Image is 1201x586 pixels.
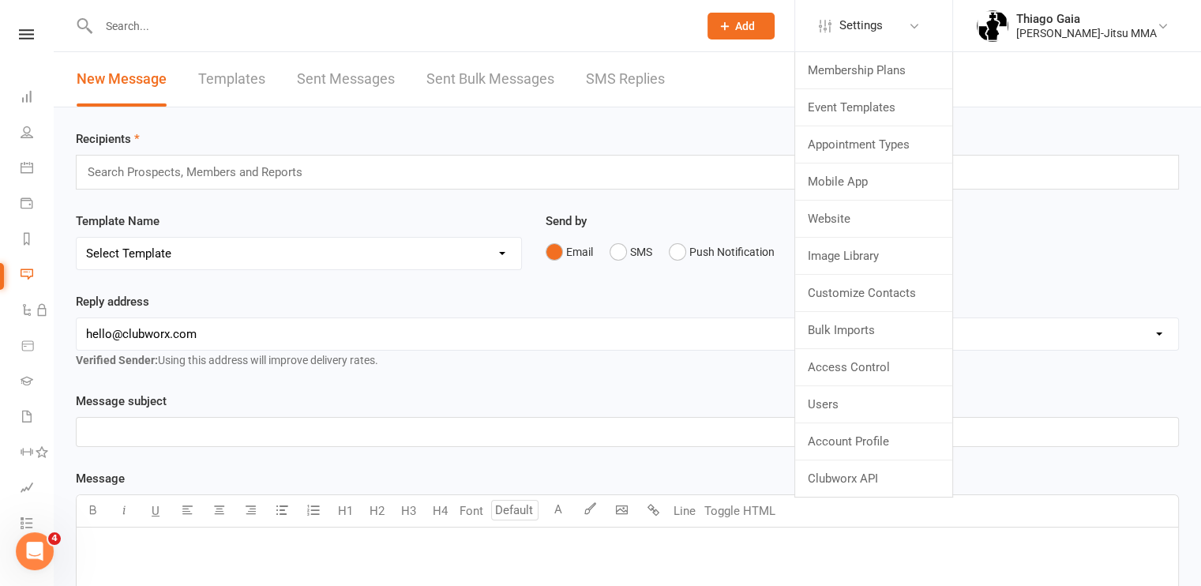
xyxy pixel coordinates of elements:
[94,15,687,37] input: Search...
[795,423,952,460] a: Account Profile
[1016,26,1157,40] div: [PERSON_NAME]-Jitsu MMA
[977,10,1008,42] img: thumb_image1620107676.png
[140,495,171,527] button: U
[152,504,160,518] span: U
[707,13,775,39] button: Add
[456,495,487,527] button: Font
[361,495,392,527] button: H2
[392,495,424,527] button: H3
[21,223,53,258] a: Reports
[76,212,160,231] label: Template Name
[795,312,952,348] a: Bulk Imports
[76,392,167,411] label: Message subject
[839,8,883,43] span: Settings
[700,495,779,527] button: Toggle HTML
[546,237,593,267] button: Email
[795,89,952,126] a: Event Templates
[76,292,149,311] label: Reply address
[546,212,587,231] label: Send by
[795,275,952,311] a: Customize Contacts
[795,238,952,274] a: Image Library
[795,163,952,200] a: Mobile App
[329,495,361,527] button: H1
[669,237,775,267] button: Push Notification
[795,460,952,497] a: Clubworx API
[669,495,700,527] button: Line
[586,52,665,107] a: SMS Replies
[1016,12,1157,26] div: Thiago Gaia
[76,354,378,366] span: Using this address will improve delivery rates.
[795,349,952,385] a: Access Control
[426,52,554,107] a: Sent Bulk Messages
[610,237,652,267] button: SMS
[542,495,574,527] button: A
[795,52,952,88] a: Membership Plans
[21,329,53,365] a: Product Sales
[76,130,140,148] label: Recipients
[21,152,53,187] a: Calendar
[77,52,167,107] a: New Message
[735,20,755,32] span: Add
[795,126,952,163] a: Appointment Types
[76,354,158,366] strong: Verified Sender:
[21,471,53,507] a: Assessments
[86,162,317,182] input: Search Prospects, Members and Reports
[21,81,53,116] a: Dashboard
[424,495,456,527] button: H4
[198,52,265,107] a: Templates
[795,386,952,423] a: Users
[491,500,539,520] input: Default
[21,187,53,223] a: Payments
[16,532,54,570] iframe: Intercom live chat
[21,116,53,152] a: People
[48,532,61,545] span: 4
[795,201,952,237] a: Website
[76,469,125,488] label: Message
[297,52,395,107] a: Sent Messages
